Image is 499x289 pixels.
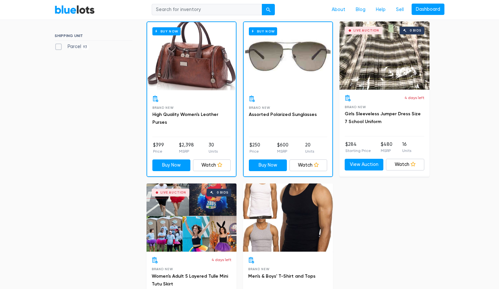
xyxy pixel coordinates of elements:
a: Blog [351,4,371,16]
a: Women's Adult 5 Layered Tulle Mini Tutu Skirt [152,273,228,287]
p: MSRP [277,148,288,154]
h6: SHIPPING UNIT [55,33,132,41]
a: Buy Now [244,22,332,90]
p: Starting Price [345,148,371,154]
li: $284 [345,141,371,154]
li: $2,398 [179,142,194,155]
a: About [326,4,351,16]
div: Live Auction [160,191,186,194]
p: MSRP [381,148,392,154]
li: $250 [249,142,260,155]
a: Buy Now [152,159,190,171]
p: Price [153,148,164,154]
label: Parcel [55,43,89,50]
a: Dashboard [412,4,444,15]
li: $480 [381,141,392,154]
a: Buy Now [147,22,236,90]
div: 0 bids [217,191,228,194]
li: $600 [277,142,288,155]
a: Girls Sleeveless Jumper Dress Size 7 School Uniform [345,111,421,124]
div: Live Auction [353,29,379,32]
li: 20 [305,142,314,155]
li: $399 [153,142,164,155]
p: Units [305,148,314,154]
a: Men's & Boys' T-Shirt and Tops [248,273,315,279]
a: Help [371,4,391,16]
a: Assorted Polarized Sunglasses [249,112,317,117]
a: Buy Now [249,159,287,171]
a: Live Auction 0 bids [147,183,237,252]
p: 4 days left [404,95,424,101]
input: Search for inventory [152,4,262,16]
span: Brand New [249,106,270,109]
li: 30 [209,142,218,155]
a: Watch [386,159,425,170]
li: 16 [402,141,411,154]
span: Brand New [152,267,173,271]
a: High Quality Women's Leather Purses [152,112,218,125]
p: Price [249,148,260,154]
a: Live Auction 0 bids [339,21,429,90]
h6: Buy Now [152,27,181,35]
span: Brand New [152,106,173,109]
span: 93 [81,45,89,50]
a: Watch [193,159,231,171]
span: Brand New [248,267,269,271]
p: 4 days left [211,257,231,263]
a: Watch [289,159,327,171]
div: 0 bids [410,29,421,32]
a: BlueLots [55,5,95,14]
span: Brand New [345,105,366,109]
p: Units [402,148,411,154]
p: MSRP [179,148,194,154]
h6: Buy Now [249,27,277,35]
a: Sell [391,4,409,16]
a: View Auction [345,159,383,170]
p: Units [209,148,218,154]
